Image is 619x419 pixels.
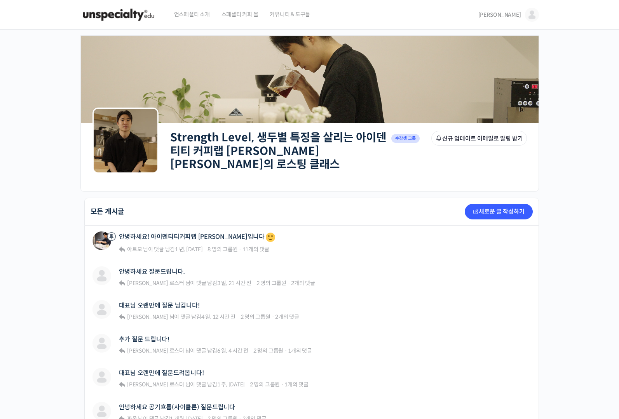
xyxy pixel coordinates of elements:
[217,280,251,287] a: 3 일, 21 시간 전
[253,347,283,354] span: 2 명의 그룹원
[126,381,245,388] span: 님이 댓글 남김
[170,130,386,171] a: Strength Level, 생두별 특징을 살리는 아이덴티티 커피랩 [PERSON_NAME] [PERSON_NAME]의 로스팅 클래스
[175,246,202,253] a: 1 년, [DATE]
[207,246,237,253] span: 8 명의 그룹원
[127,280,184,287] span: [PERSON_NAME] 로스터
[126,347,248,354] span: 님이 댓글 남김
[242,246,269,253] span: 11개의 댓글
[272,313,274,320] span: ·
[217,347,248,354] a: 6 일, 4 시간 전
[126,280,251,287] span: 님이 댓글 남김
[126,313,235,320] span: 님이 댓글 남김
[478,11,521,18] span: [PERSON_NAME]
[126,246,202,253] span: 님이 댓글 남김
[127,381,184,388] span: [PERSON_NAME] 로스터
[250,381,280,388] span: 2 명의 그룹원
[119,231,276,243] a: 안녕하세요! 아이덴티티커피랩 [PERSON_NAME]입니다
[119,302,200,309] a: 대표님 오랜만에 질문 남깁니다!
[391,134,420,143] span: 수강생 그룹
[119,369,204,377] a: 대표님 오랜만에 질문드려봅니다!
[284,381,309,388] span: 1개의 댓글
[126,313,168,320] a: [PERSON_NAME]
[217,381,245,388] a: 1 주, [DATE]
[127,347,184,354] span: [PERSON_NAME] 로스터
[465,204,533,219] a: 새로운 글 작성하기
[91,208,125,215] h2: 모든 게시글
[241,313,270,320] span: 2 명의 그룹원
[256,280,286,287] span: 2 명의 그룹원
[126,246,142,253] a: 아트모
[288,280,290,287] span: ·
[201,313,235,320] a: 4 일, 12 시간 전
[127,313,168,320] span: [PERSON_NAME]
[126,280,184,287] a: [PERSON_NAME] 로스터
[119,403,235,411] a: 안녕하세요 공기흐름(사이클론) 질문드립니다
[239,246,241,253] span: ·
[119,336,169,343] a: 추가 질문 드립니다!
[266,233,275,242] img: 🙂
[281,381,284,388] span: ·
[127,246,142,253] span: 아트모
[275,313,299,320] span: 2개의 댓글
[291,280,315,287] span: 2개의 댓글
[126,347,184,354] a: [PERSON_NAME] 로스터
[92,108,159,174] img: Group logo of Strength Level, 생두별 특징을 살리는 아이덴티티 커피랩 윤원균 대표의 로스팅 클래스
[431,131,527,146] button: 신규 업데이트 이메일로 알림 받기
[119,268,185,275] a: 안녕하세요 질문드립니다.
[126,381,184,388] a: [PERSON_NAME] 로스터
[284,347,287,354] span: ·
[288,347,312,354] span: 1개의 댓글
